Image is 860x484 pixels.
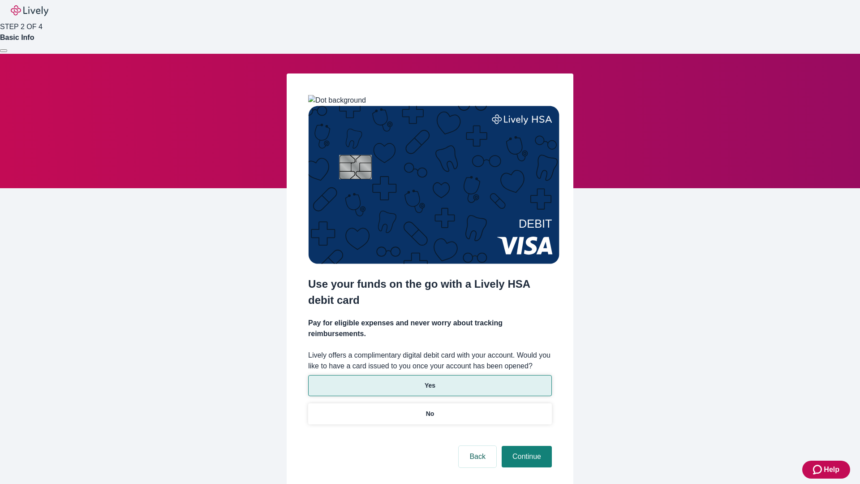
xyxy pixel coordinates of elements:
[426,409,434,419] p: No
[425,381,435,390] p: Yes
[308,350,552,372] label: Lively offers a complimentary digital debit card with your account. Would you like to have a card...
[802,461,850,479] button: Zendesk support iconHelp
[459,446,496,467] button: Back
[308,318,552,339] h4: Pay for eligible expenses and never worry about tracking reimbursements.
[824,464,839,475] span: Help
[813,464,824,475] svg: Zendesk support icon
[308,95,366,106] img: Dot background
[308,375,552,396] button: Yes
[308,106,559,264] img: Debit card
[308,276,552,308] h2: Use your funds on the go with a Lively HSA debit card
[11,5,48,16] img: Lively
[502,446,552,467] button: Continue
[308,403,552,424] button: No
